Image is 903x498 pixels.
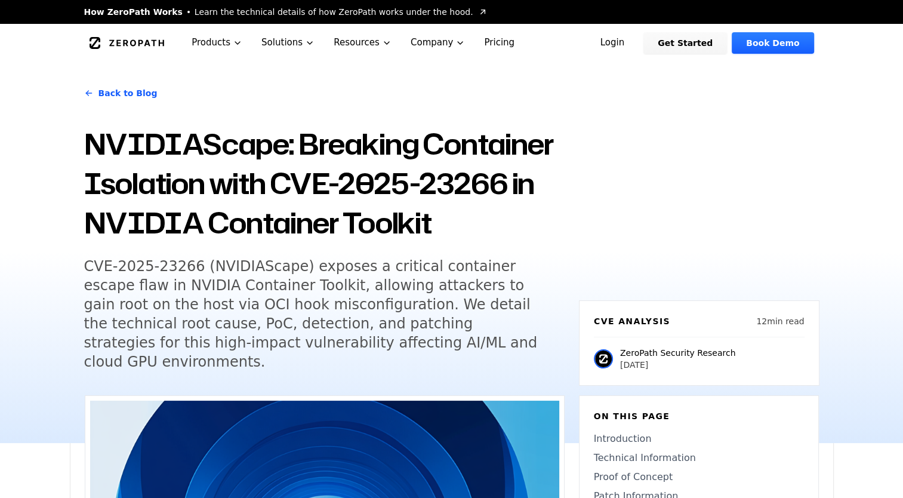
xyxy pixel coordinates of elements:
[84,76,158,110] a: Back to Blog
[594,349,613,368] img: ZeroPath Security Research
[586,32,639,54] a: Login
[594,470,804,484] a: Proof of Concept
[643,32,727,54] a: Get Started
[620,347,736,359] p: ZeroPath Security Research
[84,124,565,242] h1: NVIDIAScape: Breaking Container Isolation with CVE-2025-23266 in NVIDIA Container Toolkit
[401,24,475,62] button: Company
[620,359,736,371] p: [DATE]
[732,32,813,54] a: Book Demo
[84,6,488,18] a: How ZeroPath WorksLearn the technical details of how ZeroPath works under the hood.
[324,24,401,62] button: Resources
[195,6,473,18] span: Learn the technical details of how ZeroPath works under the hood.
[474,24,524,62] a: Pricing
[756,315,804,327] p: 12 min read
[84,257,543,371] h5: CVE-2025-23266 (NVIDIAScape) exposes a critical container escape flaw in NVIDIA Container Toolkit...
[594,410,804,422] h6: On this page
[594,432,804,446] a: Introduction
[182,24,252,62] button: Products
[252,24,324,62] button: Solutions
[70,24,834,62] nav: Global
[84,6,183,18] span: How ZeroPath Works
[594,315,670,327] h6: CVE Analysis
[594,451,804,465] a: Technical Information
